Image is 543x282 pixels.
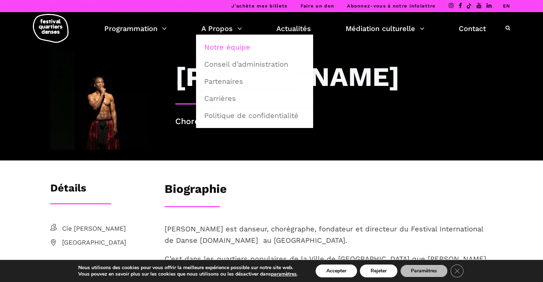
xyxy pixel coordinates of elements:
a: Actualités [276,22,311,35]
img: 84386882_1850780478390929_5516030131795132416_o [50,50,150,150]
p: Vous pouvez en savoir plus sur les cookies que nous utilisons ou les désactiver dans . [78,271,298,277]
a: A Propos [201,22,242,35]
h3: Détails [50,182,86,200]
a: Contact [459,22,486,35]
a: Conseil d’administration [200,56,309,72]
a: Carrières [200,90,309,107]
button: Paramètres [400,265,448,277]
img: logo-fqd-med [33,14,69,43]
a: Abonnez-vous à notre infolettre [347,3,436,9]
button: Rejeter [360,265,397,277]
a: Faire un don [300,3,334,9]
h3: [PERSON_NAME] [175,61,399,93]
a: Programmation [104,22,167,35]
a: EN [503,3,510,9]
p: Nous utilisons des cookies pour vous offrir la meilleure expérience possible sur notre site web. [78,265,298,271]
a: Médiation culturelle [346,22,424,35]
span: [GEOGRAPHIC_DATA] [62,237,150,248]
h3: Biographie [165,182,227,200]
a: Partenaires [200,73,309,89]
span: Cie [PERSON_NAME] [62,224,150,234]
button: Close GDPR Cookie Banner [451,265,463,277]
button: Accepter [316,265,357,277]
a: Politique de confidentialité [200,107,309,124]
a: J’achète mes billets [231,3,287,9]
button: paramètres [271,271,297,277]
a: Notre équipe [200,39,309,55]
span: [PERSON_NAME] est danseur, chorégraphe, fondateur et directeur du Festival International de Danse... [165,225,483,245]
p: Chorégraphe [175,115,493,128]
